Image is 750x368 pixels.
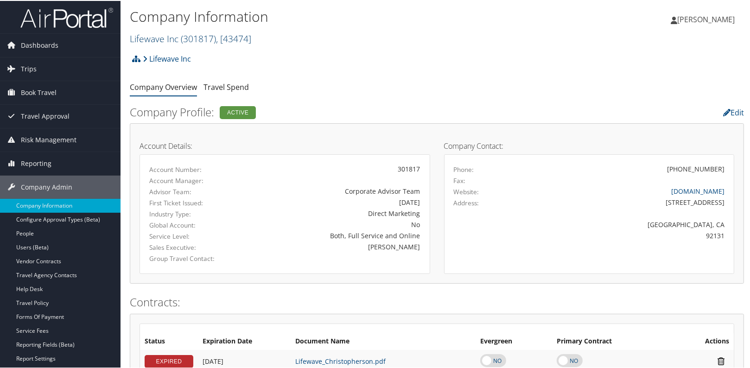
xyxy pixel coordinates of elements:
[244,197,420,206] div: [DATE]
[149,175,230,184] label: Account Manager:
[667,163,725,173] div: [PHONE_NUMBER]
[672,332,734,349] th: Actions
[149,242,230,251] label: Sales Executive:
[21,104,70,127] span: Travel Approval
[295,356,386,365] a: Lifewave_Christopherson.pdf
[198,332,291,349] th: Expiration Date
[140,141,430,149] h4: Account Details:
[149,164,230,173] label: Account Number:
[149,209,230,218] label: Industry Type:
[671,186,725,195] a: [DOMAIN_NAME]
[525,197,725,206] div: [STREET_ADDRESS]
[203,356,286,365] div: Add/Edit Date
[476,332,552,349] th: Evergreen
[454,175,466,184] label: Fax:
[220,105,256,118] div: Active
[21,127,76,151] span: Risk Management
[552,332,672,349] th: Primary Contract
[203,81,249,91] a: Travel Spend
[21,151,51,174] span: Reporting
[203,356,223,365] span: [DATE]
[244,230,420,240] div: Both, Full Service and Online
[130,6,539,25] h1: Company Information
[216,32,251,44] span: , [ 43474 ]
[149,197,230,207] label: First Ticket Issued:
[525,219,725,228] div: [GEOGRAPHIC_DATA], CA
[145,354,193,367] div: EXPIRED
[21,175,72,198] span: Company Admin
[149,253,230,262] label: Group Travel Contact:
[677,13,735,24] span: [PERSON_NAME]
[21,57,37,80] span: Trips
[454,197,479,207] label: Address:
[130,293,744,309] h2: Contracts:
[21,80,57,103] span: Book Travel
[713,355,729,365] i: Remove Contract
[671,5,744,32] a: [PERSON_NAME]
[149,231,230,240] label: Service Level:
[20,6,113,28] img: airportal-logo.png
[525,230,725,240] div: 92131
[143,49,191,67] a: Lifewave Inc
[140,332,198,349] th: Status
[291,332,476,349] th: Document Name
[130,103,534,119] h2: Company Profile:
[244,219,420,228] div: No
[454,186,479,196] label: Website:
[244,241,420,251] div: [PERSON_NAME]
[181,32,216,44] span: ( 301817 )
[723,107,744,117] a: Edit
[244,163,420,173] div: 301817
[21,33,58,56] span: Dashboards
[130,32,251,44] a: Lifewave Inc
[149,220,230,229] label: Global Account:
[444,141,735,149] h4: Company Contact:
[244,208,420,217] div: Direct Marketing
[244,185,420,195] div: Corporate Advisor Team
[454,164,474,173] label: Phone:
[130,81,197,91] a: Company Overview
[149,186,230,196] label: Advisor Team:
